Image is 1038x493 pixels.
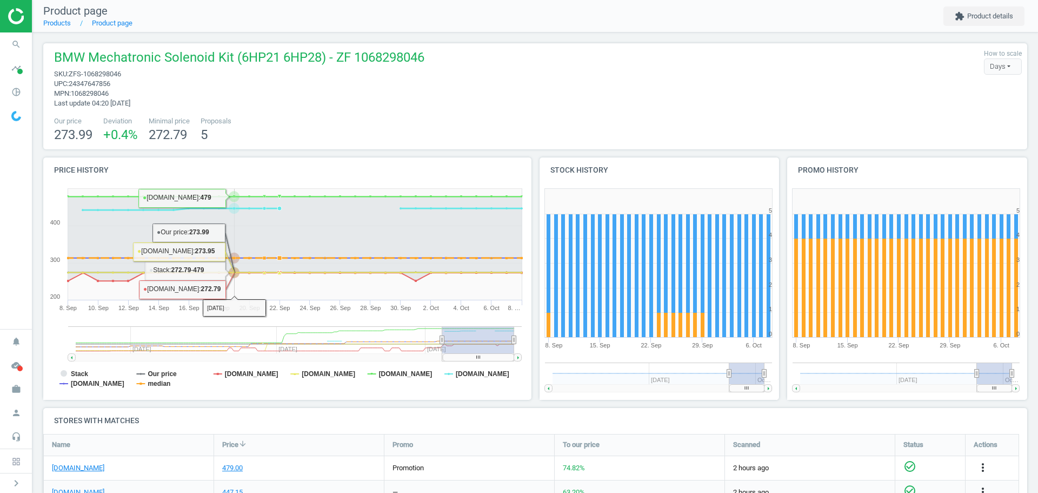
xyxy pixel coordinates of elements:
span: promotion [392,464,424,472]
span: Minimal price [149,116,190,126]
tspan: median [148,380,170,387]
tspan: 22. Sep [270,305,290,311]
img: ajHJNr6hYgQAAAAASUVORK5CYII= [8,8,85,24]
tspan: 8. Sep [59,305,77,311]
a: Products [43,19,71,27]
i: pie_chart_outlined [6,82,26,102]
h4: Stock history [540,157,780,183]
text: 200 [50,293,60,300]
a: Product page [92,19,132,27]
div: 479.00 [222,463,243,473]
tspan: 30. Sep [390,305,411,311]
i: notifications [6,331,26,352]
text: 400 [50,219,60,226]
tspan: 22. Sep [889,342,909,349]
button: more_vert [976,461,989,475]
span: 74.82 % [563,464,585,472]
tspan: 10. Sep [88,305,109,311]
button: extensionProduct details [943,6,1024,26]
tspan: 15. Sep [589,342,610,349]
tspan: Our price [148,370,177,378]
text: 1 [768,306,771,312]
span: 24347647856 [69,80,110,88]
tspan: 2. Oct [423,305,439,311]
tspan: 16. Sep [179,305,199,311]
tspan: 18. Sep [209,305,230,311]
tspan: 20. Sep [239,305,260,311]
i: work [6,379,26,399]
i: headset_mic [6,426,26,447]
tspan: Oc… [757,377,771,383]
tspan: 26. Sep [330,305,350,311]
tspan: 24. Sep [300,305,321,311]
text: 4 [768,232,771,238]
tspan: [DOMAIN_NAME] [225,370,278,378]
img: wGWNvw8QSZomAAAAABJRU5ErkJggg== [11,111,21,121]
tspan: 8. Sep [545,342,562,349]
tspan: 4. Oct [453,305,469,311]
tspan: 8. Sep [793,342,810,349]
h4: Promo history [787,157,1027,183]
tspan: [DOMAIN_NAME] [379,370,432,378]
i: extension [955,11,964,21]
i: timeline [6,58,26,78]
button: chevron_right [3,476,30,490]
tspan: 22. Sep [641,342,661,349]
span: Status [903,440,923,450]
span: upc : [54,80,69,88]
tspan: 6. Oct [994,342,1009,349]
text: 4 [1016,232,1020,238]
tspan: Oc… [1005,377,1019,383]
span: Deviation [103,116,138,126]
text: 3 [768,257,771,263]
i: chevron_right [10,477,23,490]
text: 5 [1016,207,1020,214]
tspan: [DOMAIN_NAME] [71,380,124,387]
tspan: 6. Oct [483,305,499,311]
tspan: [DOMAIN_NAME] [456,370,509,378]
tspan: 28. Sep [360,305,381,311]
text: 5 [768,207,771,214]
tspan: Stack [71,370,88,378]
h4: Price history [43,157,531,183]
tspan: 15. Sep [837,342,858,349]
text: 300 [50,257,60,263]
span: Actions [974,440,997,450]
span: Price [222,440,238,450]
i: more_vert [976,461,989,474]
div: Days [984,58,1022,75]
h4: Stores with matches [43,408,1027,433]
span: Promo [392,440,413,450]
a: [DOMAIN_NAME] [52,463,104,473]
span: Proposals [201,116,231,126]
span: To our price [563,440,600,450]
i: person [6,403,26,423]
span: Scanned [733,440,760,450]
span: 2 hours ago [733,463,887,473]
span: Name [52,440,70,450]
label: How to scale [984,49,1022,58]
span: 273.99 [54,127,92,142]
text: 0 [768,331,771,337]
span: 272.79 [149,127,187,142]
tspan: 12. Sep [118,305,139,311]
span: Our price [54,116,92,126]
text: 1 [1016,306,1020,312]
span: 5 [201,127,208,142]
span: +0.4 % [103,127,138,142]
tspan: 29. Sep [940,342,961,349]
tspan: 29. Sep [692,342,713,349]
span: ZFS-1068298046 [69,70,121,78]
tspan: 6. Oct [746,342,761,349]
tspan: 8. … [508,305,520,311]
i: check_circle_outline [903,460,916,473]
text: 0 [1016,331,1020,337]
span: Last update 04:20 [DATE] [54,99,130,107]
i: cloud_done [6,355,26,376]
i: search [6,34,26,55]
span: 1068298046 [71,89,109,97]
span: mpn : [54,89,71,97]
text: 3 [1016,257,1020,263]
tspan: 14. Sep [149,305,169,311]
span: BMW Mechatronic Solenoid Kit (6HP21 6HP28) - ZF 1068298046 [54,49,424,69]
